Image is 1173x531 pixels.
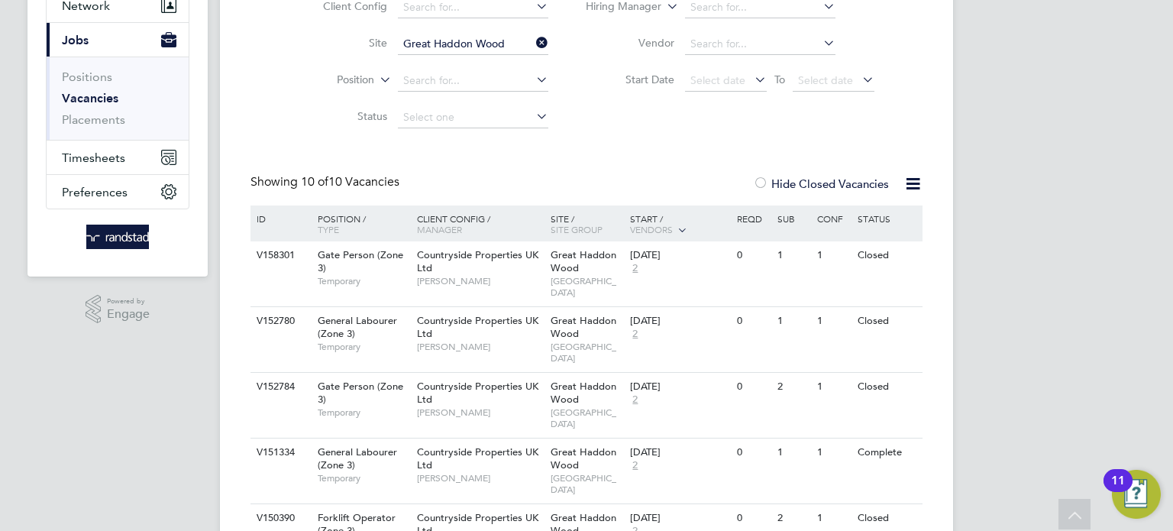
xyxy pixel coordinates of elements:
div: Complete [854,439,920,467]
div: 0 [733,307,773,335]
span: [PERSON_NAME] [417,275,543,287]
span: Type [318,223,339,235]
div: 2 [774,373,813,401]
a: Vacancies [62,91,118,105]
span: [PERSON_NAME] [417,341,543,353]
label: Position [286,73,374,88]
span: Great Haddon Wood [551,445,616,471]
span: Countryside Properties UK Ltd [417,248,538,274]
span: [GEOGRAPHIC_DATA] [551,472,623,496]
button: Preferences [47,175,189,209]
span: 2 [630,393,640,406]
label: Status [299,109,387,123]
span: Jobs [62,33,89,47]
span: Vendors [630,223,673,235]
label: Start Date [586,73,674,86]
div: V152784 [253,373,306,401]
div: 1 [813,241,853,270]
span: Temporary [318,472,409,484]
span: Gate Person (Zone 3) [318,248,403,274]
a: Positions [62,70,112,84]
button: Open Resource Center, 11 new notifications [1112,470,1161,519]
button: Timesheets [47,141,189,174]
div: [DATE] [630,380,729,393]
span: 2 [630,262,640,275]
span: Preferences [62,185,128,199]
div: Closed [854,241,920,270]
span: General Labourer (Zone 3) [318,445,397,471]
label: Vendor [586,36,674,50]
span: Countryside Properties UK Ltd [417,380,538,406]
div: Closed [854,307,920,335]
div: 0 [733,373,773,401]
span: Manager [417,223,462,235]
div: 1 [813,373,853,401]
span: Site Group [551,223,603,235]
a: Powered byEngage [86,295,150,324]
div: Sub [774,206,813,232]
span: Countryside Properties UK Ltd [417,445,538,471]
div: Jobs [47,57,189,140]
span: Powered by [107,295,150,308]
input: Select one [398,107,548,128]
span: [GEOGRAPHIC_DATA] [551,341,623,364]
div: [DATE] [630,249,729,262]
span: Countryside Properties UK Ltd [417,314,538,340]
input: Search for... [685,34,835,55]
span: [PERSON_NAME] [417,406,543,419]
div: Client Config / [413,206,547,242]
div: 1 [813,439,853,467]
div: 1 [813,307,853,335]
div: [DATE] [630,446,729,459]
label: Site [299,36,387,50]
div: 0 [733,439,773,467]
span: [PERSON_NAME] [417,472,543,484]
span: Great Haddon Wood [551,314,616,340]
a: Go to home page [46,225,189,249]
span: General Labourer (Zone 3) [318,314,397,340]
label: Hide Closed Vacancies [753,176,889,191]
span: [GEOGRAPHIC_DATA] [551,406,623,430]
div: Start / [626,206,733,244]
div: 1 [774,307,813,335]
span: Temporary [318,275,409,287]
a: Placements [62,112,125,127]
div: Reqd [733,206,773,232]
div: Closed [854,373,920,401]
span: [GEOGRAPHIC_DATA] [551,275,623,299]
div: 1 [774,439,813,467]
div: Conf [813,206,853,232]
span: 2 [630,328,640,341]
div: Status [854,206,920,232]
div: 1 [774,241,813,270]
span: Engage [107,308,150,321]
span: Great Haddon Wood [551,248,616,274]
span: Select date [798,73,853,87]
span: To [770,70,790,89]
div: 0 [733,241,773,270]
div: [DATE] [630,315,729,328]
div: 11 [1111,481,1125,500]
span: Great Haddon Wood [551,380,616,406]
div: ID [253,206,306,232]
img: randstad-logo-retina.png [86,225,150,249]
span: 10 Vacancies [301,174,399,189]
span: Temporary [318,341,409,353]
span: 2 [630,459,640,472]
span: 10 of [301,174,328,189]
div: [DATE] [630,512,729,525]
div: Showing [250,174,402,190]
div: Site / [547,206,627,242]
input: Search for... [398,34,548,55]
span: Select date [690,73,745,87]
span: Gate Person (Zone 3) [318,380,403,406]
div: Position / [306,206,413,242]
div: V152780 [253,307,306,335]
span: Temporary [318,406,409,419]
button: Jobs [47,23,189,57]
div: V151334 [253,439,306,467]
span: Timesheets [62,151,125,165]
input: Search for... [398,70,548,92]
div: V158301 [253,241,306,270]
